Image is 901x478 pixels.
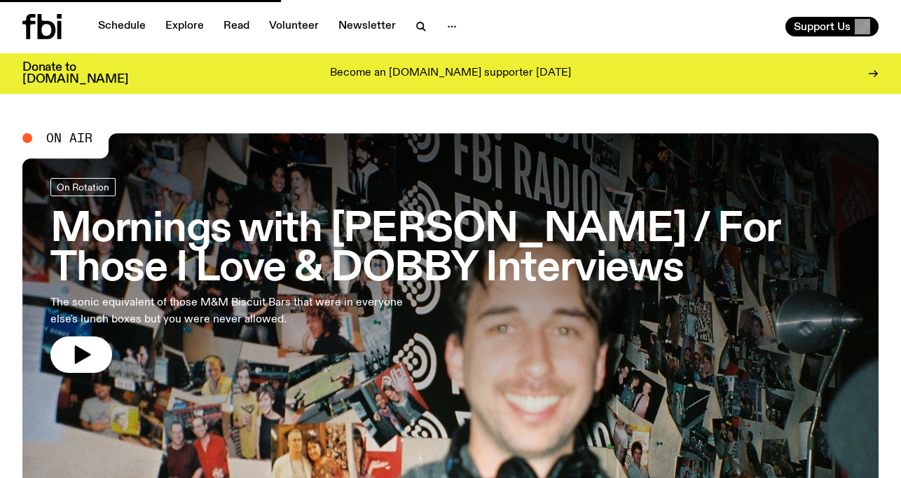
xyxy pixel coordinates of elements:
span: On Air [46,132,92,144]
span: On Rotation [57,182,109,192]
a: Schedule [90,17,154,36]
h3: Mornings with [PERSON_NAME] / For Those I Love & DOBBY Interviews [50,210,851,289]
a: On Rotation [50,178,116,196]
a: Mornings with [PERSON_NAME] / For Those I Love & DOBBY InterviewsThe sonic equivalent of those M&... [50,178,851,373]
h3: Donate to [DOMAIN_NAME] [22,62,128,86]
span: Support Us [794,20,851,33]
a: Read [215,17,258,36]
p: Become an [DOMAIN_NAME] supporter [DATE] [330,67,571,80]
p: The sonic equivalent of those M&M Biscuit Bars that were in everyone else's lunch boxes but you w... [50,294,409,328]
a: Newsletter [330,17,404,36]
a: Volunteer [261,17,327,36]
a: Explore [157,17,212,36]
button: Support Us [785,17,879,36]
